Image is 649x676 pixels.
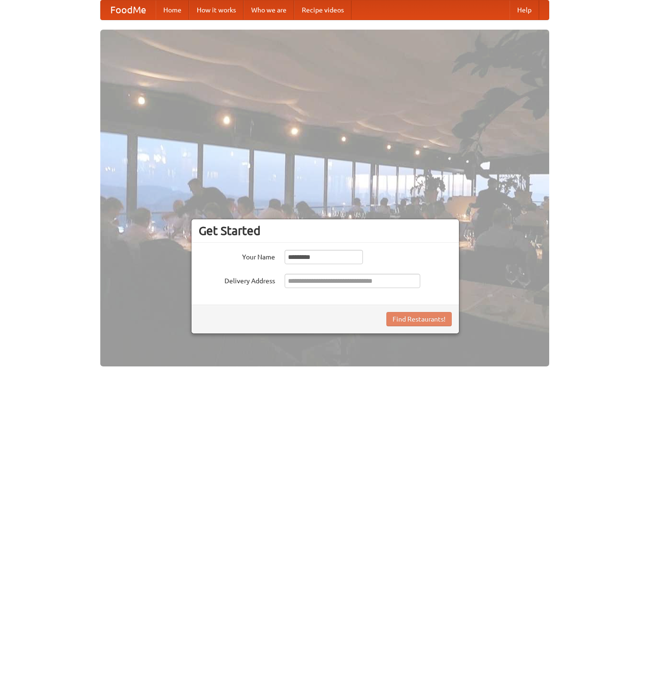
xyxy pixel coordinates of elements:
[244,0,294,20] a: Who we are
[294,0,351,20] a: Recipe videos
[156,0,189,20] a: Home
[189,0,244,20] a: How it works
[199,274,275,286] label: Delivery Address
[199,224,452,238] h3: Get Started
[386,312,452,326] button: Find Restaurants!
[510,0,539,20] a: Help
[199,250,275,262] label: Your Name
[101,0,156,20] a: FoodMe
